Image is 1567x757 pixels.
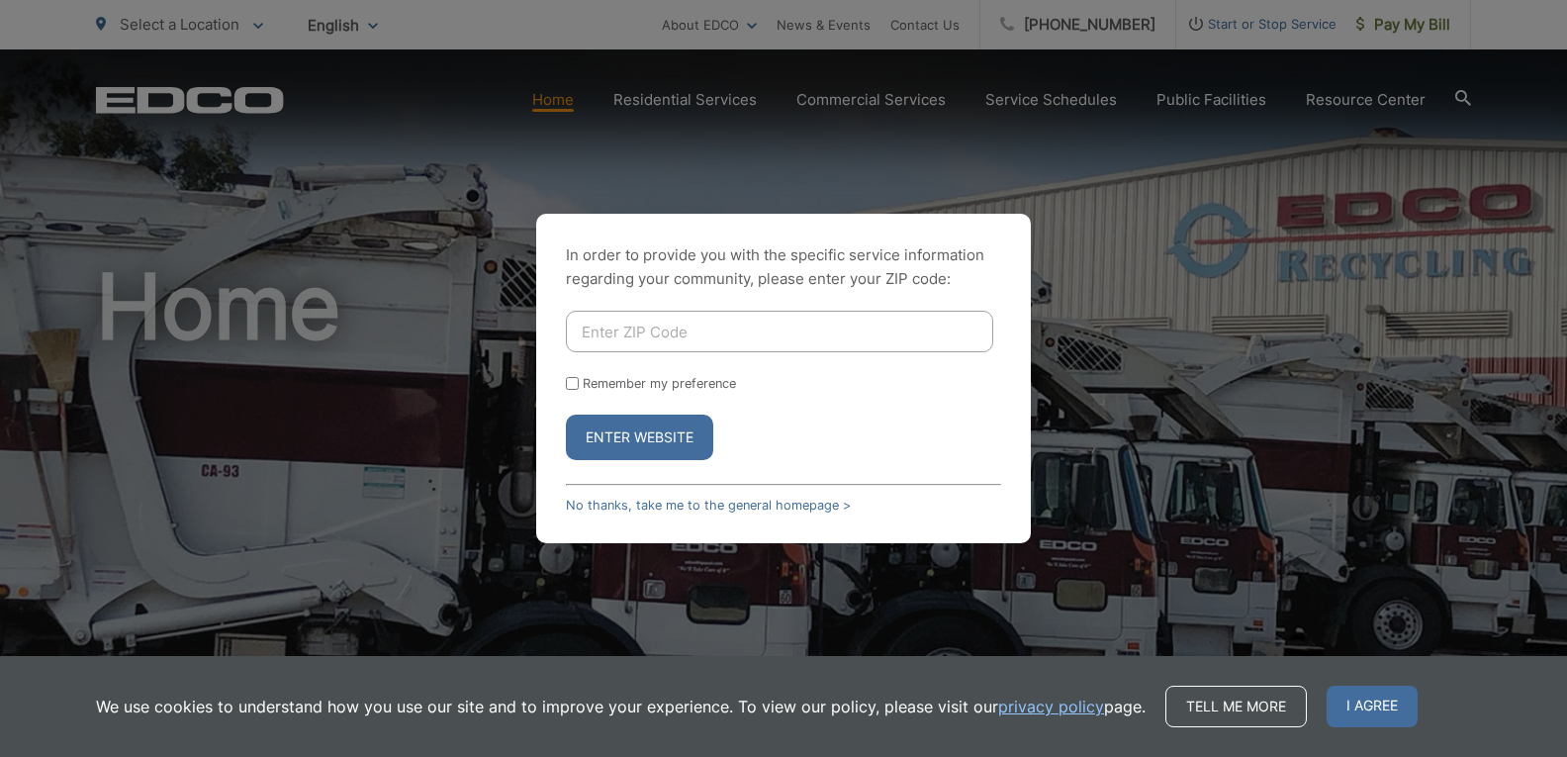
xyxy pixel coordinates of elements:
p: We use cookies to understand how you use our site and to improve your experience. To view our pol... [96,695,1146,718]
label: Remember my preference [583,376,736,391]
a: Tell me more [1165,686,1307,727]
a: privacy policy [998,695,1104,718]
button: Enter Website [566,415,713,460]
a: No thanks, take me to the general homepage > [566,498,851,513]
p: In order to provide you with the specific service information regarding your community, please en... [566,243,1001,291]
span: I agree [1327,686,1418,727]
input: Enter ZIP Code [566,311,993,352]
